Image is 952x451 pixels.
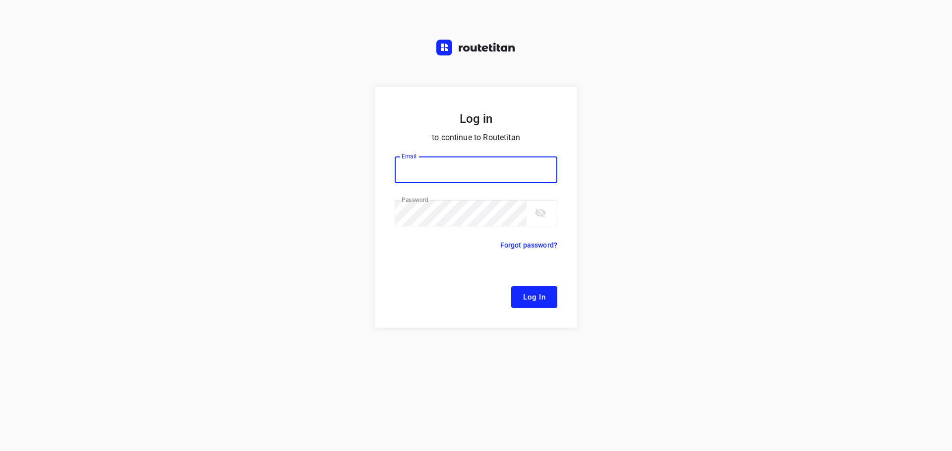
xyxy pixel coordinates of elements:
button: Log In [511,286,557,308]
button: toggle password visibility [531,203,550,223]
p: to continue to Routetitan [395,131,557,145]
span: Log In [523,291,545,303]
h5: Log in [395,111,557,127]
img: Routetitan [436,40,516,55]
p: Forgot password? [500,239,557,251]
